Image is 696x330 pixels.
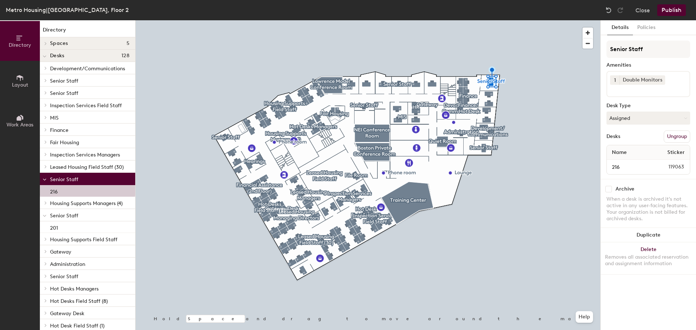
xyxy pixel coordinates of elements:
div: Metro Housing|[GEOGRAPHIC_DATA], Floor 2 [6,5,129,14]
span: Finance [50,127,69,133]
span: Housing Supports Managers (4) [50,200,123,206]
span: Senior Staff [50,273,78,280]
span: Senior Staff [50,213,78,219]
span: Directory [9,42,31,48]
button: Publish [657,4,686,16]
h1: Directory [40,26,135,37]
span: Layout [12,82,28,88]
p: 216 [50,187,58,195]
span: Sticker [664,146,688,159]
p: 201 [50,223,58,231]
span: Work Areas [7,122,33,128]
span: Inspection Services Managers [50,152,120,158]
div: Removes all associated reservation and assignment information [605,254,692,267]
div: Double Monitors [620,75,665,85]
span: Gateway [50,249,71,255]
img: Redo [617,7,624,14]
span: Inspection Services Field Staff [50,103,122,109]
div: Desks [606,134,620,139]
span: Hot Desks Managers [50,286,99,292]
button: DeleteRemoves all associated reservation and assignment information [601,242,696,274]
span: Spaces [50,41,68,46]
span: Housing Supports Field Staff [50,237,117,243]
span: 1 [614,76,616,84]
span: Gateway Desk [50,310,84,317]
img: Undo [605,7,612,14]
div: When a desk is archived it's not active in any user-facing features. Your organization is not bil... [606,196,690,222]
span: Desks [50,53,64,59]
span: Senior Staff [50,176,78,183]
span: Hot Desk Field Staff (1) [50,323,104,329]
span: Leased Housing Field Staff (30) [50,164,124,170]
span: Senior Staff [50,78,78,84]
div: Archive [616,186,634,192]
span: 128 [121,53,129,59]
button: Policies [633,20,660,35]
button: 1 [610,75,620,85]
button: Assigned [606,112,690,125]
span: MIS [50,115,59,121]
button: Ungroup [664,130,690,143]
span: Name [608,146,630,159]
button: Duplicate [601,228,696,242]
div: Amenities [606,62,690,68]
div: Desk Type [606,103,690,109]
span: Senior Staff [50,90,78,96]
button: Details [607,20,633,35]
span: Hot Desks Field Staff (8) [50,298,108,304]
span: 5 [127,41,129,46]
span: Administration [50,261,85,267]
button: Help [576,311,593,323]
input: Unnamed desk [608,162,651,172]
span: Development/Communications [50,66,125,72]
span: 119063 [651,163,688,171]
span: Fair Housing [50,139,79,146]
button: Close [635,4,650,16]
